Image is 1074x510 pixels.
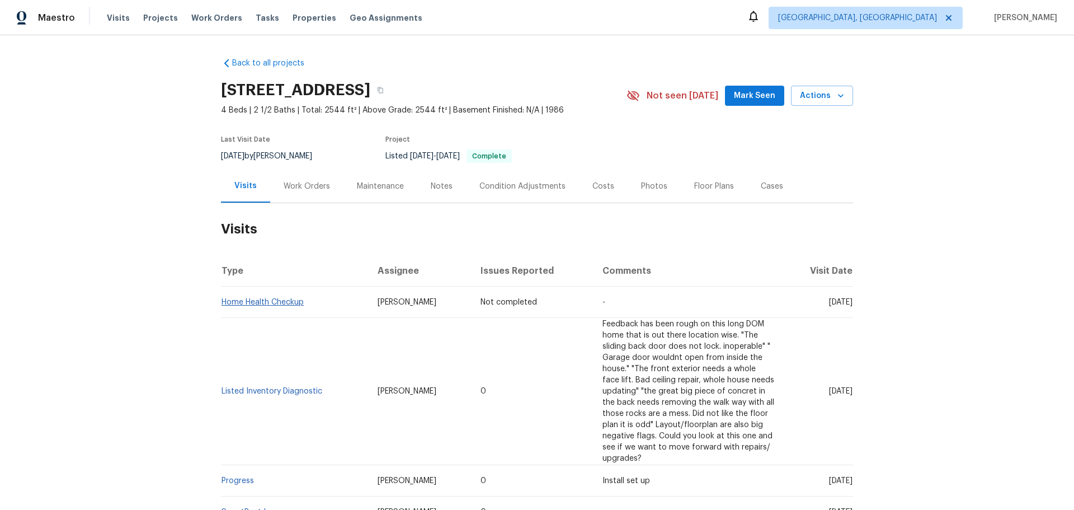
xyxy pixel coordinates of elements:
span: [PERSON_NAME] [378,387,436,395]
span: Feedback has been rough on this long DOM home that is out there location wise. "The sliding back ... [602,320,774,462]
span: [DATE] [436,152,460,160]
button: Actions [791,86,853,106]
span: 4 Beds | 2 1/2 Baths | Total: 2544 ft² | Above Grade: 2544 ft² | Basement Finished: N/A | 1986 [221,105,626,116]
span: Last Visit Date [221,136,270,143]
h2: Visits [221,203,853,255]
span: [DATE] [829,477,852,485]
div: Visits [234,180,257,191]
span: Complete [468,153,511,160]
h2: [STREET_ADDRESS] [221,85,370,96]
span: Not seen [DATE] [647,90,718,101]
span: Visits [107,12,130,24]
span: Projects [143,12,178,24]
div: Photos [641,181,667,192]
div: Costs [592,181,614,192]
div: Cases [761,181,783,192]
span: Project [385,136,410,143]
a: Progress [222,477,254,485]
span: [DATE] [829,387,852,395]
span: - [602,298,605,306]
th: Type [221,255,369,287]
span: 0 [481,387,486,395]
div: Floor Plans [694,181,734,192]
span: Geo Assignments [350,12,422,24]
span: [PERSON_NAME] [990,12,1057,24]
span: Install set up [602,477,650,485]
div: by [PERSON_NAME] [221,149,326,163]
span: [GEOGRAPHIC_DATA], [GEOGRAPHIC_DATA] [778,12,937,24]
div: Work Orders [284,181,330,192]
div: Maintenance [357,181,404,192]
th: Issues Reported [472,255,594,287]
span: Mark Seen [734,89,775,103]
th: Comments [593,255,783,287]
button: Copy Address [370,80,390,100]
span: [PERSON_NAME] [378,298,436,306]
th: Assignee [369,255,472,287]
span: [DATE] [829,298,852,306]
a: Listed Inventory Diagnostic [222,387,322,395]
div: Notes [431,181,453,192]
span: [DATE] [410,152,434,160]
span: 0 [481,477,486,485]
span: Properties [293,12,336,24]
button: Mark Seen [725,86,784,106]
span: Actions [800,89,844,103]
span: Work Orders [191,12,242,24]
th: Visit Date [783,255,853,287]
span: Listed [385,152,512,160]
span: Tasks [256,14,279,22]
span: [PERSON_NAME] [378,477,436,485]
span: Maestro [38,12,75,24]
span: - [410,152,460,160]
span: [DATE] [221,152,244,160]
span: Not completed [481,298,537,306]
div: Condition Adjustments [479,181,566,192]
a: Home Health Checkup [222,298,304,306]
a: Back to all projects [221,58,328,69]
